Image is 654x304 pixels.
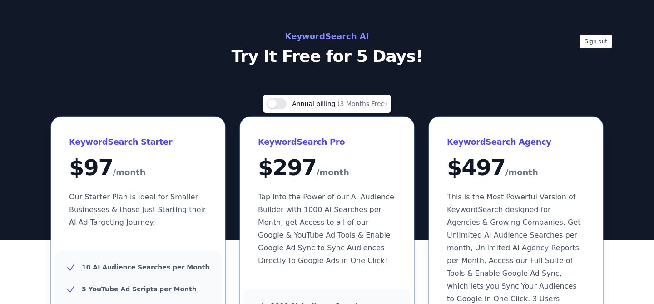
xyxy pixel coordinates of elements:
div: $ 297 [258,157,396,180]
span: Tap into the Power of our AI Audience Builder with 1000 AI Searches per Month, get Access to all ... [258,193,394,265]
span: /month [505,165,538,180]
span: Our Starter Plan is Ideal for Smaller Businesses & those Just Starting their AI Ad Targeting Jour... [69,193,206,227]
u: 5 YouTube Ad Scripts per Month [82,285,197,293]
span: /month [113,165,146,180]
u: 10 AI Audience Searches per Month [82,263,209,271]
p: Try It Free for 5 Days! [124,47,530,66]
div: $ 97 [69,157,207,180]
div: $ 497 [447,157,585,180]
button: Sign out [580,35,612,48]
h3: KeywordSearch Pro [258,135,396,149]
h3: KeywordSearch Agency [447,135,585,149]
h2: KeywordSearch AI [124,29,530,44]
span: /month [317,165,349,180]
span: (3 Months Free) [337,100,387,107]
h3: KeywordSearch Starter [69,135,207,149]
span: Annual billing [292,100,337,107]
